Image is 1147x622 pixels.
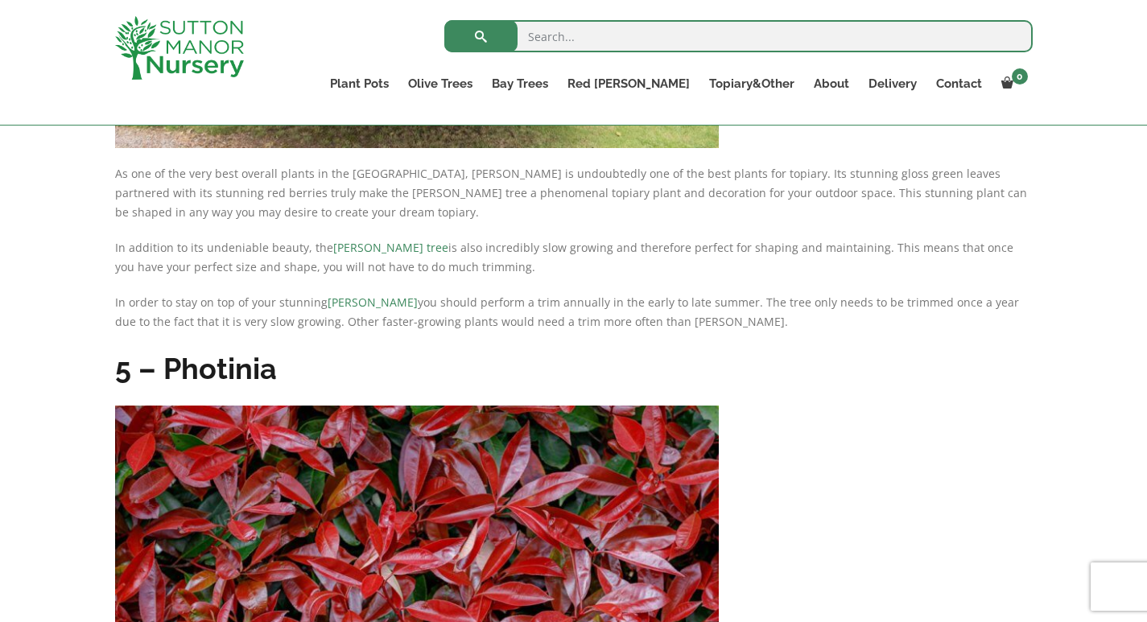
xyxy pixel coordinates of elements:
a: Bay Trees [482,72,558,95]
a: 0 [992,72,1033,95]
a: Contact [926,72,992,95]
p: As one of the very best overall plants in the [GEOGRAPHIC_DATA], [PERSON_NAME] is undoubtedly one... [115,164,1033,222]
p: In addition to its undeniable beauty, the is also incredibly slow growing and therefore perfect f... [115,238,1033,277]
a: Delivery [859,72,926,95]
p: In order to stay on top of your stunning you should perform a trim annually in the early to late ... [115,293,1033,332]
a: Olive Trees [398,72,482,95]
strong: 5 – Photinia [115,352,277,385]
img: logo [115,16,244,80]
a: Red [PERSON_NAME] [558,72,699,95]
a: [PERSON_NAME] [328,295,418,310]
a: Plant Pots [320,72,398,95]
a: Topiary&Other [699,72,804,95]
span: 0 [1012,68,1028,84]
a: About [804,72,859,95]
input: Search... [444,20,1033,52]
a: [PERSON_NAME] tree [333,240,448,255]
